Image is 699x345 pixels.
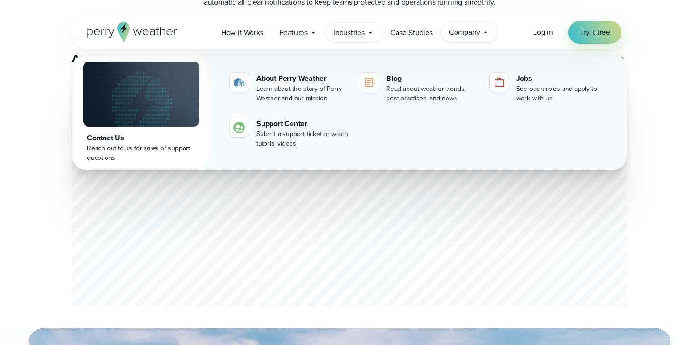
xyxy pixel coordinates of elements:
[386,73,478,84] div: Blog
[256,129,348,148] div: Submit a support ticket or watch tutorial videos
[74,56,209,168] a: Contact Us Reach out to us for sales or support questions
[221,27,263,39] span: How it Works
[382,23,441,42] a: Case Studies
[256,84,348,103] div: Learn about the story of Perry Weather and our mission
[386,84,478,103] div: Read about weather trends, best practices, and news
[494,77,505,88] img: jobs-icon-1.svg
[516,84,608,103] div: See open roles and apply to work with us
[486,69,612,107] a: Jobs See open roles and apply to work with us
[72,116,627,309] div: 1 of 3
[72,116,627,309] div: slideshow
[226,69,352,107] a: About Perry Weather Learn about the story of Perry Weather and our mission
[233,77,245,88] img: about-icon.svg
[280,27,308,39] span: Features
[256,73,348,84] div: About Perry Weather
[213,23,272,42] a: How it Works
[87,144,195,163] div: Reach out to us for sales or support questions
[226,114,352,152] a: Support Center Submit a support ticket or watch tutorial videos
[449,27,480,38] span: Company
[262,51,437,66] h3: Alerts triggered by custom rules
[516,73,608,84] div: Jobs
[356,69,482,107] a: Blog Read about weather trends, best practices, and news
[363,77,375,88] img: blog-icon.svg
[72,51,247,66] h3: Accurate, on-site weather data
[452,51,627,66] h3: All-clear notifications when it’s safe
[533,27,553,38] a: Log in
[233,122,245,133] img: contact-icon.svg
[568,21,621,44] a: Try it free
[580,27,610,38] span: Try it free
[390,27,433,39] span: Case Studies
[333,27,365,39] span: Industries
[87,132,195,144] div: Contact Us
[256,118,348,129] div: Support Center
